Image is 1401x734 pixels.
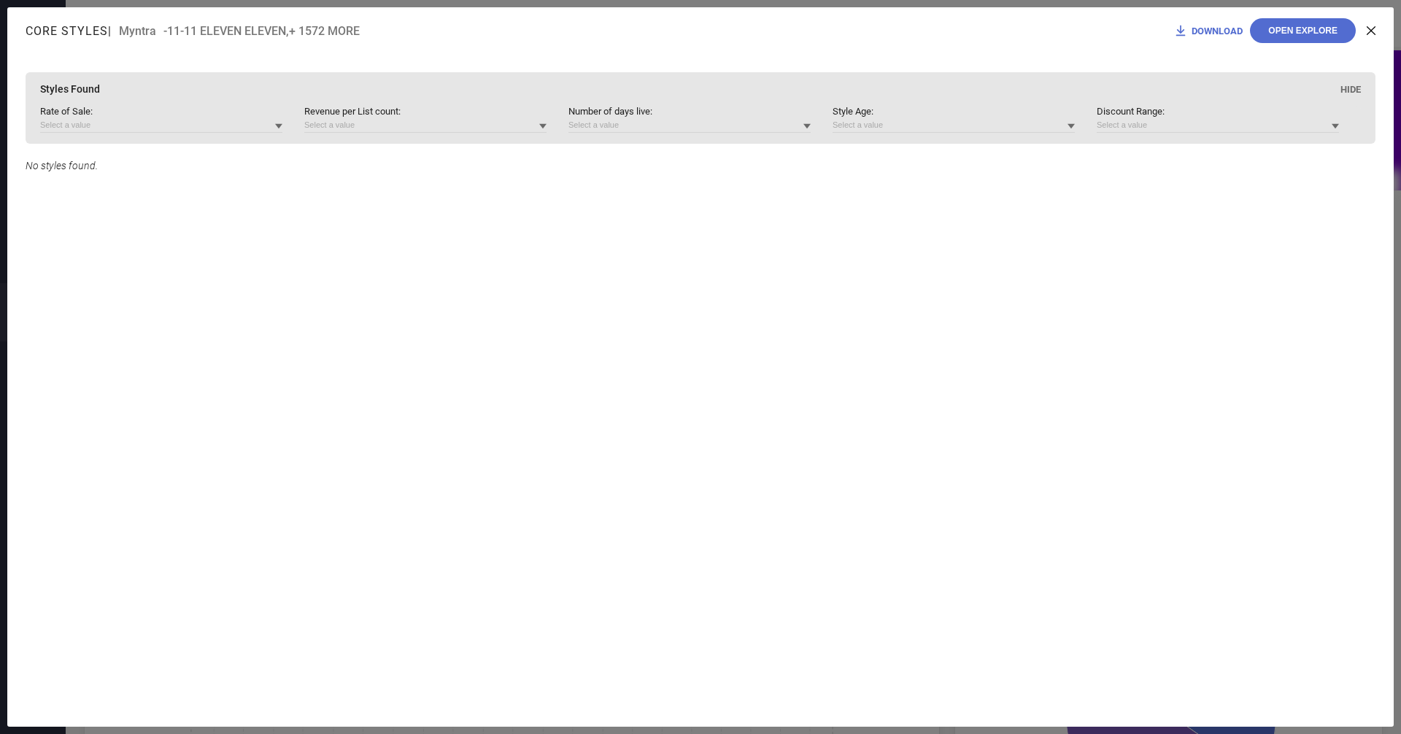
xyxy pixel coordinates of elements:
[40,83,100,95] span: Styles Found
[304,106,547,117] span: Revenue per List count :
[1340,84,1361,95] span: Hide
[833,106,1075,117] span: Style Age :
[1097,106,1339,117] span: Discount Range :
[163,24,360,38] span: - 11-11 ELEVEN ELEVEN ,+ 1572 MORE
[26,160,98,171] span: No styles found.
[304,117,547,133] input: Select a value
[1250,18,1356,43] button: Open Explore
[1097,117,1339,133] input: Select a value
[26,24,119,38] h1: Core Styles |
[40,117,282,133] input: Select a value
[40,106,282,117] span: Rate of Sale :
[1173,23,1243,38] div: Download
[119,24,156,38] span: Myntra
[1192,26,1243,36] span: DOWNLOAD
[568,117,811,133] input: Select a value
[568,106,811,117] span: Number of days live :
[833,117,1075,133] input: Select a value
